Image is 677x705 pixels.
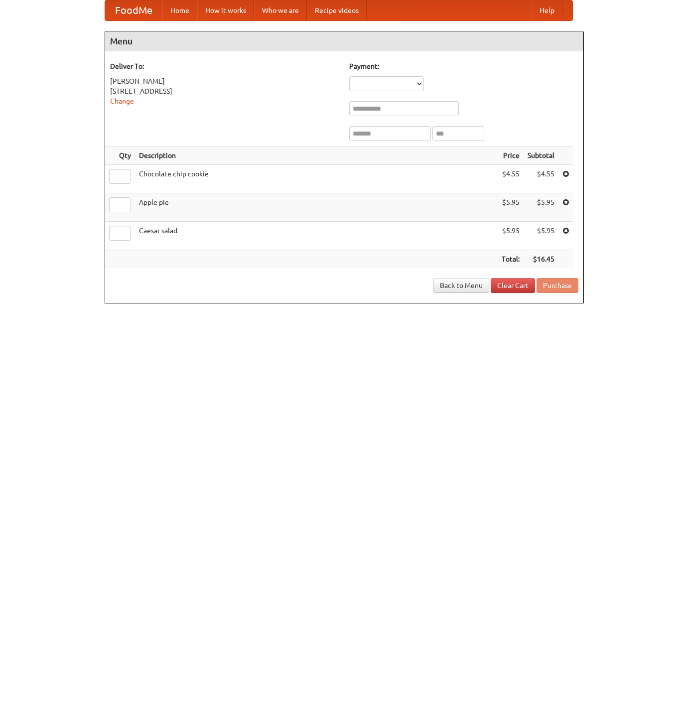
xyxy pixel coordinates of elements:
[532,0,562,20] a: Help
[537,278,578,293] button: Purchase
[135,193,498,222] td: Apple pie
[105,0,162,20] a: FoodMe
[307,0,367,20] a: Recipe videos
[110,86,339,96] div: [STREET_ADDRESS]
[498,165,524,193] td: $4.55
[110,76,339,86] div: [PERSON_NAME]
[105,146,135,165] th: Qty
[105,31,583,51] h4: Menu
[135,222,498,250] td: Caesar salad
[524,250,558,269] th: $16.45
[524,193,558,222] td: $5.95
[110,97,134,105] a: Change
[135,146,498,165] th: Description
[433,278,489,293] a: Back to Menu
[491,278,535,293] a: Clear Cart
[349,61,578,71] h5: Payment:
[135,165,498,193] td: Chocolate chip cookie
[498,222,524,250] td: $5.95
[498,250,524,269] th: Total:
[197,0,254,20] a: How it works
[524,165,558,193] td: $4.55
[498,193,524,222] td: $5.95
[498,146,524,165] th: Price
[162,0,197,20] a: Home
[524,146,558,165] th: Subtotal
[524,222,558,250] td: $5.95
[110,61,339,71] h5: Deliver To:
[254,0,307,20] a: Who we are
